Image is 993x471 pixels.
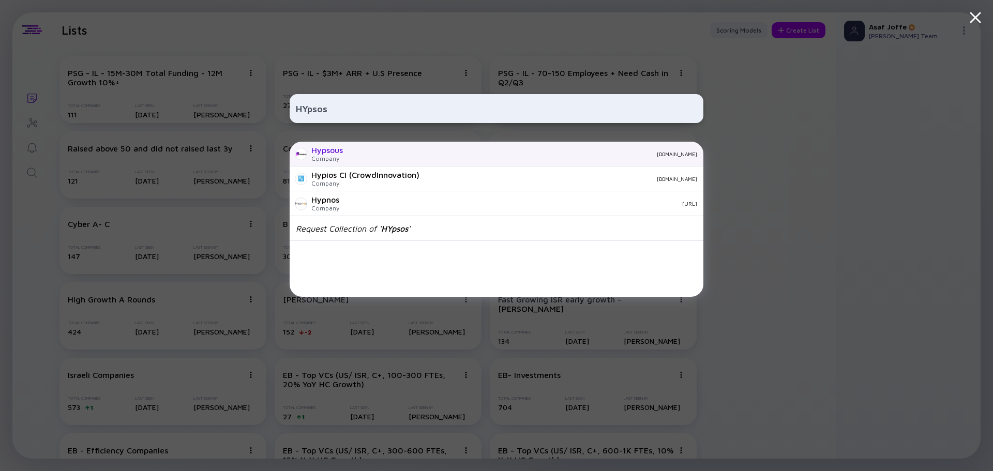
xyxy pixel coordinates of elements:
[311,170,419,179] div: Hypios CI (CrowdInnovation)
[296,99,697,118] input: Search Company or Investor...
[311,204,339,212] div: Company
[381,224,408,233] span: HYpsos
[311,155,343,162] div: Company
[311,145,343,155] div: Hypsous
[348,201,697,207] div: [URL]
[351,151,697,157] div: [DOMAIN_NAME]
[428,176,697,182] div: [DOMAIN_NAME]
[311,195,339,204] div: Hypnos
[311,179,419,187] div: Company
[296,224,410,233] div: Request Collection of ' '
